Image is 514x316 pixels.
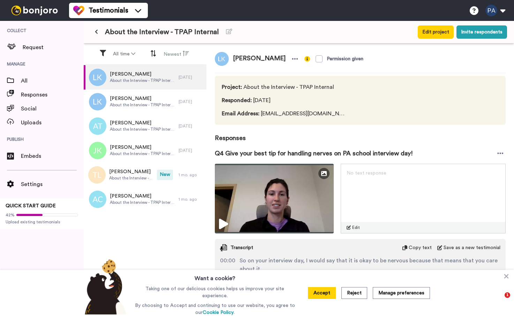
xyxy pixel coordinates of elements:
div: [DATE] [179,148,203,153]
span: New [157,170,173,180]
span: Transcript [230,244,253,251]
a: [PERSON_NAME]About the Interview - TPAP Internal[DATE] [84,90,206,114]
span: Responded : [222,98,252,103]
img: bear-with-cookie.png [78,259,130,315]
img: at.png [89,117,106,135]
h3: Want a cookie? [195,270,235,283]
span: Upload existing testimonials [6,219,78,225]
button: Accept [308,287,336,299]
img: transcript.svg [220,244,227,251]
span: [DATE] [222,96,347,105]
img: lk.png [89,93,106,110]
span: About the Interview - TPAP Internal [105,27,219,37]
img: jk.png [89,142,106,159]
span: [PERSON_NAME] [110,71,175,78]
span: Save as a new testimonial [444,244,500,251]
button: Edit project [418,25,454,39]
button: Manage preferences [373,287,430,299]
span: Testimonials [89,6,128,15]
span: Social [21,105,84,113]
img: ac.png [89,191,106,208]
span: [PERSON_NAME] [109,168,153,175]
img: bj-logo-header-white.svg [8,6,61,15]
img: tm-color.svg [73,5,84,16]
div: [DATE] [179,75,203,80]
img: lk.png [89,69,106,86]
span: Edit [352,225,360,230]
p: By choosing to Accept and continuing to use our website, you agree to our . [133,302,297,316]
span: Settings [21,180,84,188]
span: About the Interview - TPAP Internal [110,102,175,108]
span: [PERSON_NAME] [110,120,175,126]
span: [PERSON_NAME] [229,52,290,66]
div: [DATE] [179,99,203,105]
span: [PERSON_NAME] [110,193,175,200]
span: Responses [215,125,506,143]
button: Newest [159,47,193,61]
span: Q4 Give your best tip for handling nerves on PA school interview day! [215,148,413,158]
span: Embeds [21,152,84,160]
a: Cookie Policy [203,310,234,315]
img: tl.png [88,166,106,184]
div: 1 mo. ago [179,196,203,202]
img: 548200e6-a884-4b94-8153-fd70e7a4040f-thumbnail_full-1754316919.jpg [215,164,334,233]
span: Responses [21,91,84,99]
span: Uploads [21,118,84,127]
a: [PERSON_NAME]About the Interview - TPAP Internal[DATE] [84,65,206,90]
button: Reject [341,287,367,299]
div: [DATE] [179,123,203,129]
span: About the Interview - TPAP Internal [110,200,175,205]
div: Permission given [327,55,363,62]
span: Copy text [409,244,432,251]
span: Project : [222,84,242,90]
span: [PERSON_NAME] [110,95,175,102]
span: Request [23,43,84,52]
a: [PERSON_NAME]About the Interview - TPAP Internal1 mo. ago [84,187,206,211]
span: [EMAIL_ADDRESS][DOMAIN_NAME] [222,109,347,118]
span: [PERSON_NAME] [110,144,175,151]
span: 42% [6,212,15,218]
span: Email Address : [222,111,259,116]
button: Invite respondents [456,25,507,39]
span: About the Interview - TPAP Internal [110,78,175,83]
span: No text response [347,171,386,176]
span: About the Interview - TPAP Internal [110,151,175,156]
img: info-yellow.svg [304,56,310,62]
img: lk.png [215,52,229,66]
a: [PERSON_NAME]About the Interview - TPAP InternalNew1 mo. ago [84,163,206,187]
span: 1 [505,292,510,298]
iframe: Intercom live chat [490,292,507,309]
a: [PERSON_NAME]About the Interview - TPAP Internal[DATE] [84,138,206,163]
span: QUICK START GUIDE [6,203,56,208]
span: All [21,77,84,85]
p: Taking one of our delicious cookies helps us improve your site experience. [133,285,297,299]
a: [PERSON_NAME]About the Interview - TPAP Internal[DATE] [84,114,206,138]
div: 1 mo. ago [179,172,203,178]
span: About the Interview - TPAP Internal [222,83,347,91]
span: About the Interview - TPAP Internal [109,175,153,181]
span: So on your interview day, I would say that it is okay to be nervous because that means that you c... [240,256,500,273]
span: About the Interview - TPAP Internal [110,126,175,132]
button: All time [109,48,139,60]
span: 00:00 [220,256,235,273]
